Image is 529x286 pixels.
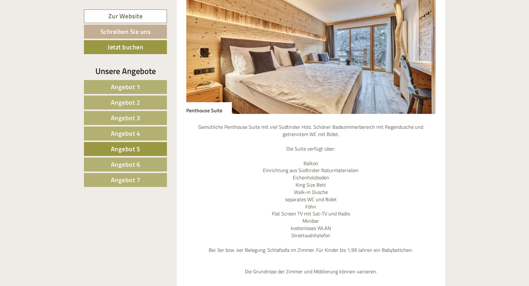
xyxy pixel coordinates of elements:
small: 20:12 [10,31,98,35]
div: [GEOGRAPHIC_DATA] [10,18,98,23]
span: Angebot 4 [111,128,140,138]
button: Next [418,44,424,59]
span: Angebot 2 [111,97,140,107]
span: Angebot 6 [111,159,140,169]
span: Angebot 3 [111,113,140,123]
a: Zur Website [84,9,167,23]
span: Angebot 7 [111,175,140,185]
div: Unsere Angebote [84,65,167,77]
button: Previous [197,44,204,59]
span: Angebot 1 [111,82,140,92]
div: Guten Tag, wie können wir Ihnen helfen? [5,17,101,36]
button: Senden [209,164,250,178]
p: Gemütliche Penthouse Suite mit viel Südtiroler Holz. Schöner Badezimmerbereich mit Regendusche un... [186,123,436,275]
a: Schreiben Sie uns [84,25,167,39]
a: Jetzt buchen [84,40,167,54]
span: Angebot 5 [111,144,140,154]
div: [DATE] [114,5,136,16]
div: Penthouse Suite [186,102,232,114]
